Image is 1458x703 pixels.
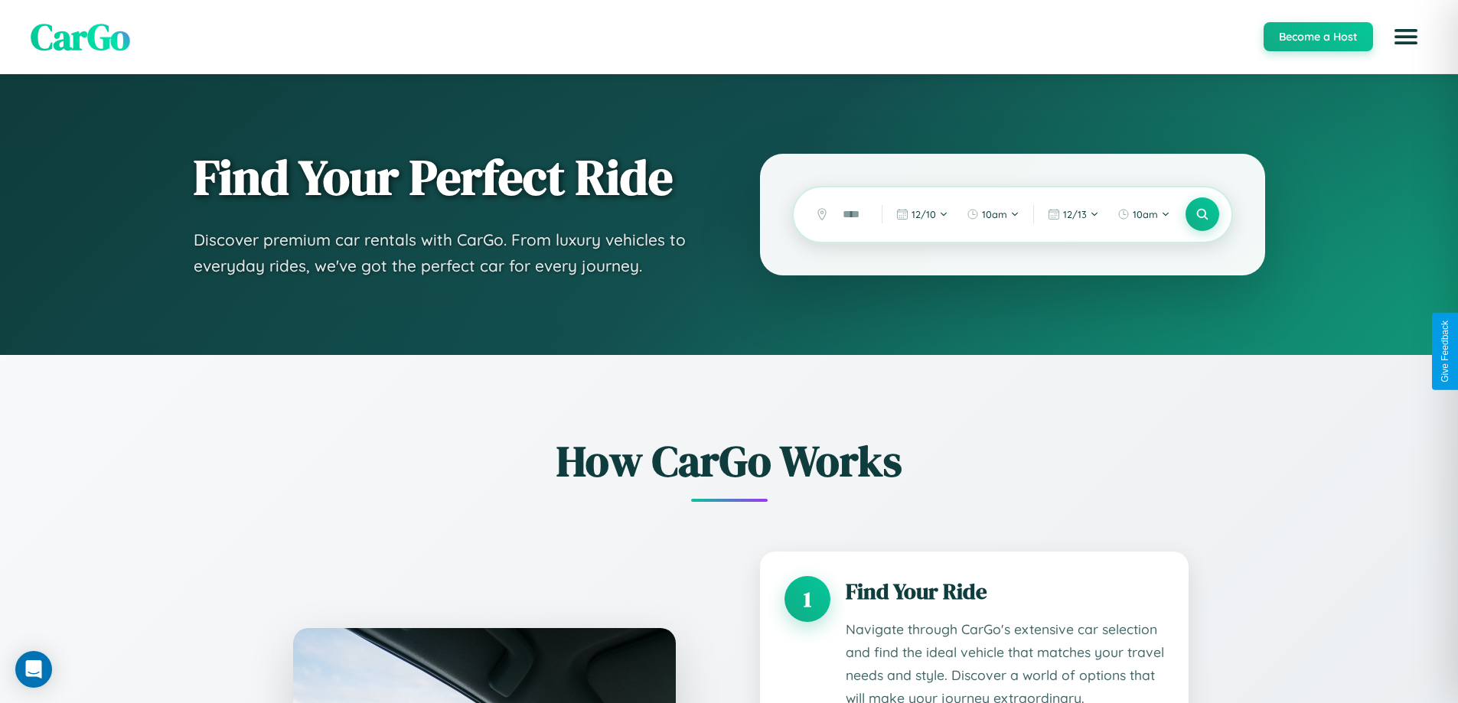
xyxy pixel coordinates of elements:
button: Open menu [1385,15,1427,58]
p: Discover premium car rentals with CarGo. From luxury vehicles to everyday rides, we've got the pe... [194,227,699,278]
span: 12 / 13 [1063,208,1087,220]
h1: Find Your Perfect Ride [194,151,699,204]
div: Give Feedback [1440,321,1450,382]
h2: How CarGo Works [270,431,1189,490]
h3: Find Your Ride [846,576,1164,607]
button: Become a Host [1264,22,1373,51]
button: 10am [1110,202,1178,226]
span: CarGo [31,11,130,62]
span: 10am [1133,208,1158,220]
div: 1 [784,576,830,622]
button: 12/10 [889,202,956,226]
span: 10am [982,208,1007,220]
button: 10am [959,202,1027,226]
span: 12 / 10 [912,208,936,220]
div: Open Intercom Messenger [15,651,52,688]
button: 12/13 [1040,202,1107,226]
